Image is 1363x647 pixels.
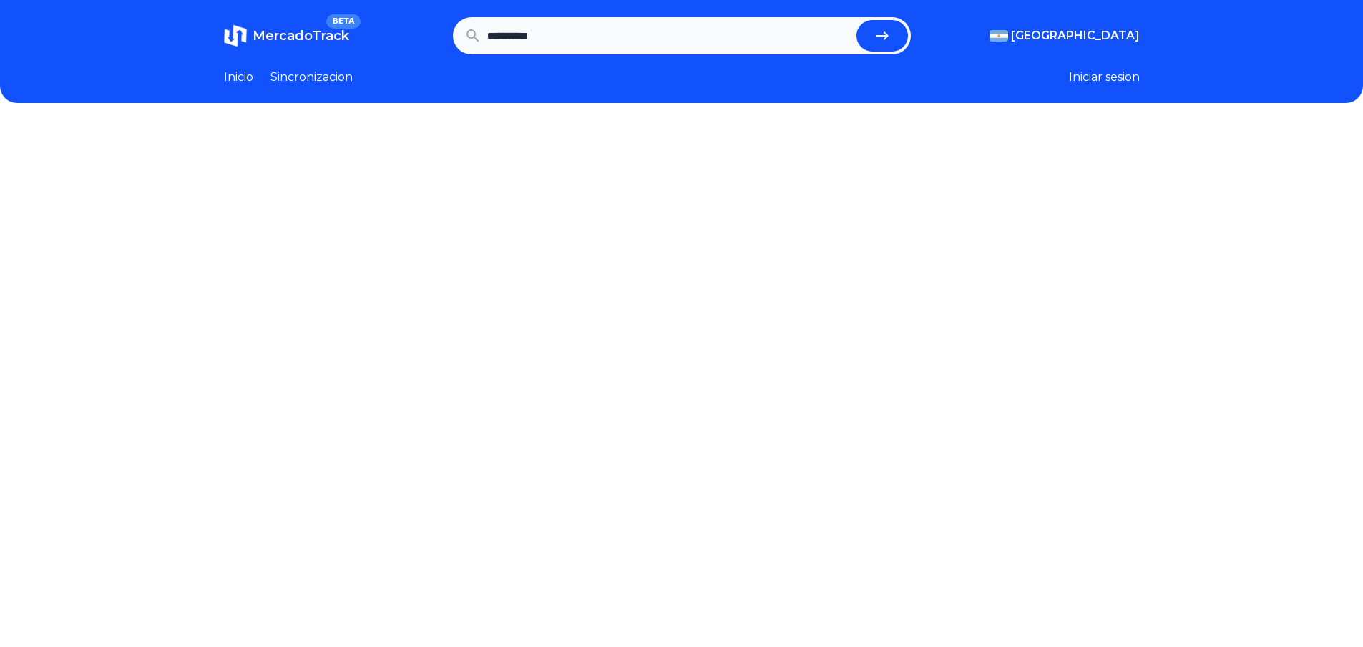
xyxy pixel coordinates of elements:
span: MercadoTrack [253,28,349,44]
span: BETA [326,14,360,29]
img: Argentina [990,30,1008,42]
img: MercadoTrack [224,24,247,47]
button: [GEOGRAPHIC_DATA] [990,27,1140,44]
a: Sincronizacion [270,69,353,86]
a: Inicio [224,69,253,86]
a: MercadoTrackBETA [224,24,349,47]
span: [GEOGRAPHIC_DATA] [1011,27,1140,44]
button: Iniciar sesion [1069,69,1140,86]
